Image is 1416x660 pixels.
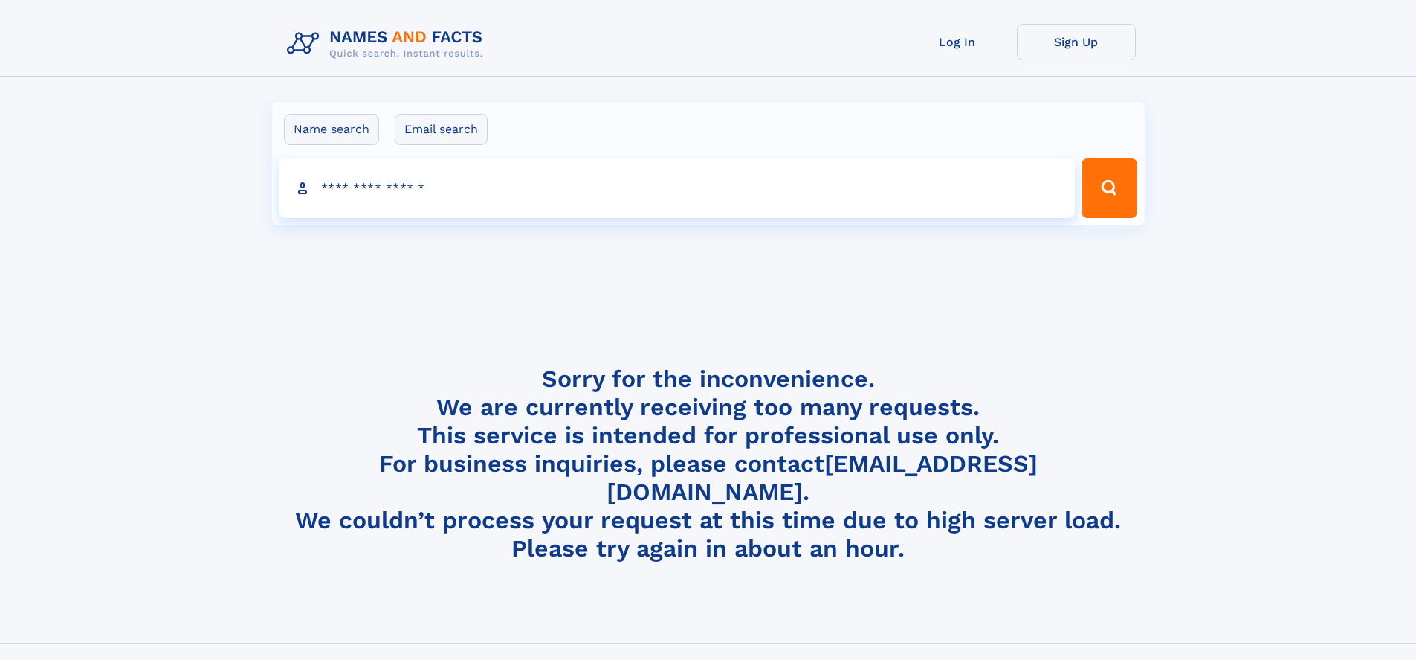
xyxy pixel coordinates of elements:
[607,449,1038,506] a: [EMAIL_ADDRESS][DOMAIN_NAME]
[898,24,1017,60] a: Log In
[279,158,1076,218] input: search input
[1017,24,1136,60] a: Sign Up
[281,24,495,64] img: Logo Names and Facts
[395,114,488,145] label: Email search
[281,365,1136,563] h4: Sorry for the inconvenience. We are currently receiving too many requests. This service is intend...
[284,114,379,145] label: Name search
[1082,158,1137,218] button: Search Button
